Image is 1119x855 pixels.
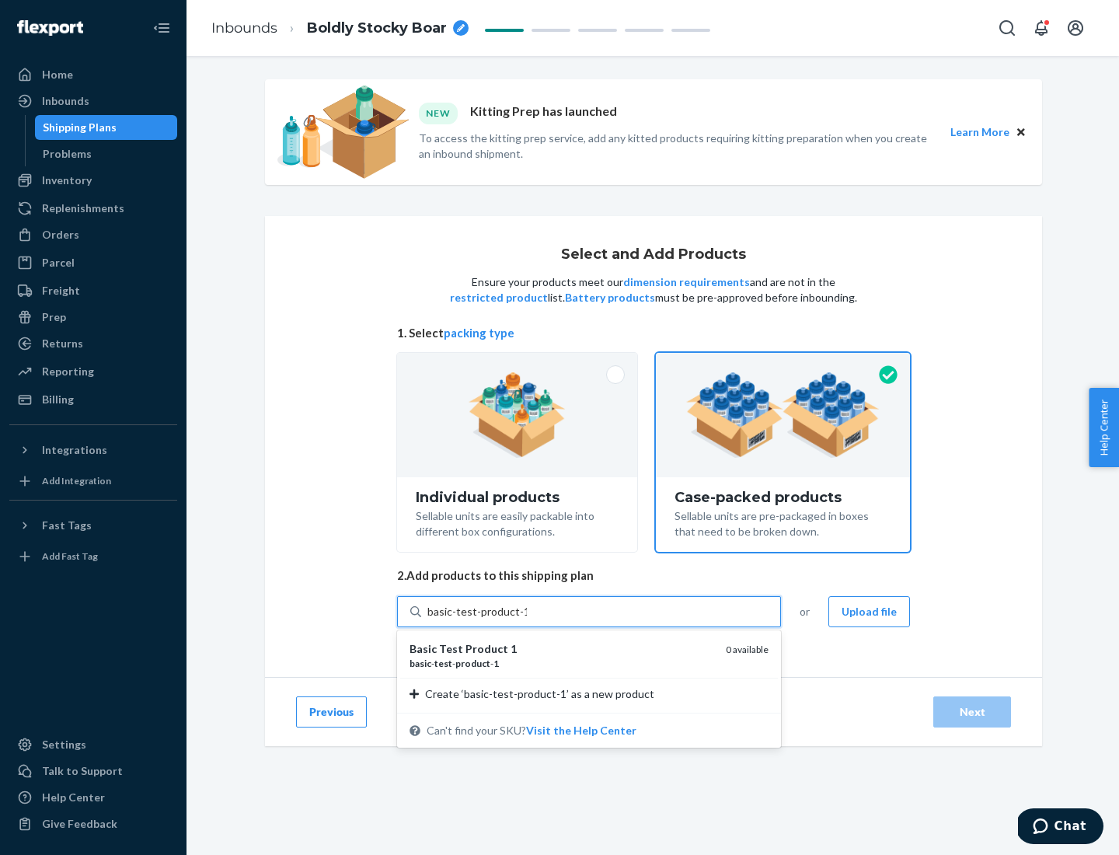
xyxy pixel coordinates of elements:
a: Add Integration [9,469,177,494]
button: Open notifications [1026,12,1057,44]
a: Freight [9,278,177,303]
div: Individual products [416,490,619,505]
button: Previous [296,696,367,728]
a: Reporting [9,359,177,384]
em: Basic [410,642,437,655]
div: Freight [42,283,80,298]
div: Parcel [42,255,75,270]
div: Shipping Plans [43,120,117,135]
div: Add Fast Tag [42,550,98,563]
span: Can't find your SKU? [427,723,636,738]
em: test [434,658,452,669]
input: Basic Test Product 1basic-test-product-10 availableCreate ‘basic-test-product-1’ as a new product... [427,604,527,619]
a: Billing [9,387,177,412]
div: Integrations [42,442,107,458]
button: packing type [444,325,514,341]
a: Help Center [9,785,177,810]
div: Billing [42,392,74,407]
a: Parcel [9,250,177,275]
p: Ensure your products meet our and are not in the list. must be pre-approved before inbounding. [448,274,859,305]
em: 1 [493,658,499,669]
p: To access the kitting prep service, add any kitted products requiring kitting preparation when yo... [419,131,936,162]
a: Orders [9,222,177,247]
div: Home [42,67,73,82]
a: Prep [9,305,177,330]
button: Upload file [828,596,910,627]
div: Replenishments [42,201,124,216]
div: Case-packed products [675,490,891,505]
button: Basic Test Product 1basic-test-product-10 availableCreate ‘basic-test-product-1’ as a new product... [526,723,636,738]
button: Talk to Support [9,759,177,783]
div: Sellable units are easily packable into different box configurations. [416,505,619,539]
h1: Select and Add Products [561,247,746,263]
div: Talk to Support [42,763,123,779]
button: Open Search Box [992,12,1023,44]
a: Shipping Plans [35,115,178,140]
div: Give Feedback [42,816,117,832]
button: Close Navigation [146,12,177,44]
button: Close [1013,124,1030,141]
span: or [800,604,810,619]
div: Prep [42,309,66,325]
p: Kitting Prep has launched [470,103,617,124]
div: Add Integration [42,474,111,487]
img: individual-pack.facf35554cb0f1810c75b2bd6df2d64e.png [469,372,566,458]
div: Returns [42,336,83,351]
em: Product [465,642,508,655]
button: Fast Tags [9,513,177,538]
img: Flexport logo [17,20,83,36]
iframe: Opens a widget where you can chat to one of our agents [1018,808,1103,847]
button: Next [933,696,1011,728]
span: Create ‘basic-test-product-1’ as a new product [425,686,654,702]
ol: breadcrumbs [199,5,481,51]
em: product [455,658,490,669]
button: Battery products [565,290,655,305]
div: Reporting [42,364,94,379]
span: 2. Add products to this shipping plan [397,567,910,584]
div: Problems [43,146,92,162]
a: Inventory [9,168,177,193]
a: Add Fast Tag [9,544,177,569]
button: restricted product [450,290,548,305]
em: Test [439,642,463,655]
div: Help Center [42,790,105,805]
a: Inbounds [9,89,177,113]
div: Next [946,704,998,720]
span: 0 available [726,644,769,655]
a: Inbounds [211,19,277,37]
span: Boldly Stocky Boar [307,19,447,39]
a: Problems [35,141,178,166]
button: Learn More [950,124,1009,141]
div: Fast Tags [42,518,92,533]
div: Inbounds [42,93,89,109]
div: - - - [410,657,713,670]
div: Inventory [42,173,92,188]
em: 1 [511,642,517,655]
div: Sellable units are pre-packaged in boxes that need to be broken down. [675,505,891,539]
em: basic [410,658,431,669]
button: Help Center [1089,388,1119,467]
button: dimension requirements [623,274,750,290]
a: Settings [9,732,177,757]
div: Orders [42,227,79,243]
a: Returns [9,331,177,356]
button: Integrations [9,438,177,462]
a: Home [9,62,177,87]
span: 1. Select [397,325,910,341]
img: case-pack.59cecea509d18c883b923b81aeac6d0b.png [686,372,880,458]
button: Open account menu [1060,12,1091,44]
div: Settings [42,737,86,752]
a: Replenishments [9,196,177,221]
div: NEW [419,103,458,124]
button: Give Feedback [9,811,177,836]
